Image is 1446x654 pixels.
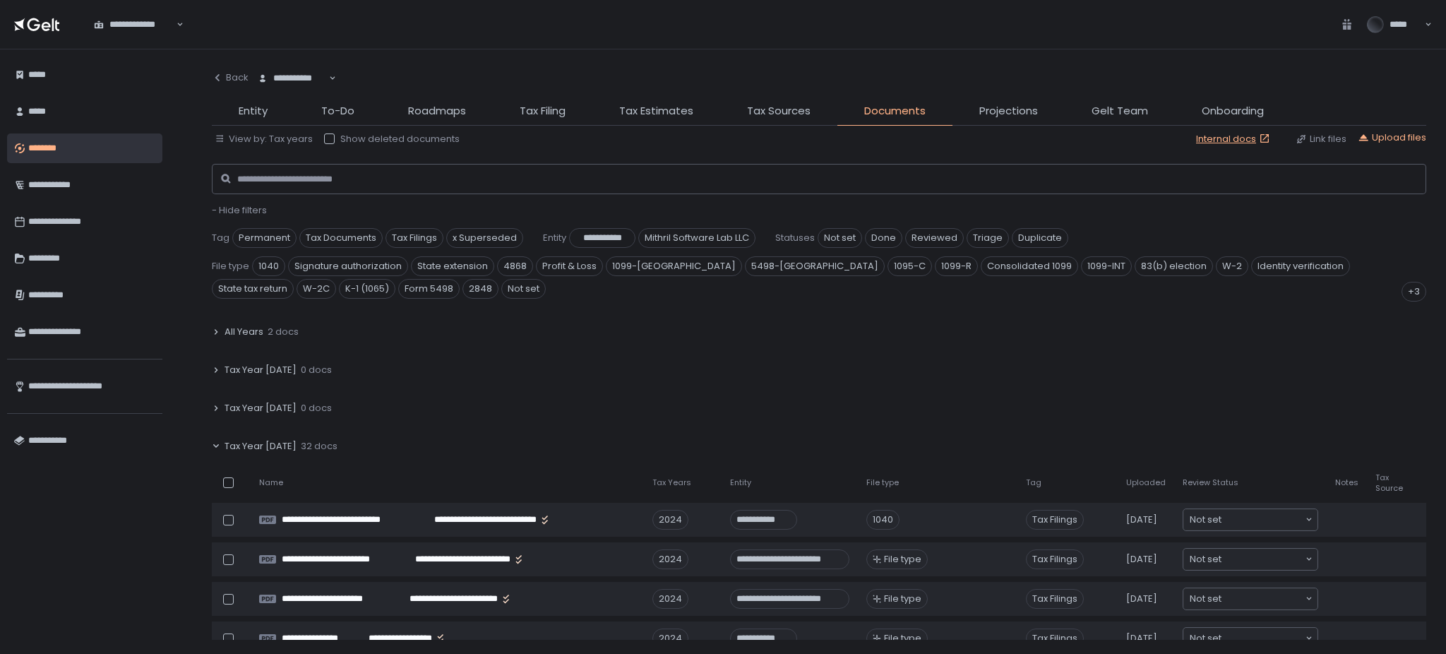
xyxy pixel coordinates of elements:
[606,256,742,276] span: 1099-[GEOGRAPHIC_DATA]
[1126,593,1157,605] span: [DATE]
[1190,552,1221,566] span: Not set
[865,228,902,248] span: Done
[1026,477,1041,488] span: Tag
[212,204,267,217] button: - Hide filters
[866,510,900,530] div: 1040
[1092,103,1148,119] span: Gelt Team
[212,232,229,244] span: Tag
[259,477,283,488] span: Name
[619,103,693,119] span: Tax Estimates
[652,549,688,569] div: 2024
[1190,631,1221,646] span: Not set
[979,103,1038,119] span: Projections
[1190,513,1221,527] span: Not set
[1375,472,1403,494] span: Tax Source
[888,256,932,276] span: 1095-C
[638,228,755,248] span: Mithril Software Lab LLC
[1190,592,1221,606] span: Not set
[297,279,336,299] span: W-2C
[1296,133,1346,145] button: Link files
[981,256,1078,276] span: Consolidated 1099
[1183,477,1238,488] span: Review Status
[239,103,268,119] span: Entity
[212,260,249,273] span: File type
[301,440,337,453] span: 32 docs
[288,256,408,276] span: Signature authorization
[1026,549,1084,569] span: Tax Filings
[1183,509,1317,530] div: Search for option
[212,71,249,84] div: Back
[652,589,688,609] div: 2024
[85,9,184,39] div: Search for option
[866,477,899,488] span: File type
[1196,133,1273,145] a: Internal docs
[232,228,297,248] span: Permanent
[1216,256,1248,276] span: W-2
[1221,552,1304,566] input: Search for option
[1126,477,1166,488] span: Uploaded
[212,279,294,299] span: State tax return
[536,256,603,276] span: Profit & Loss
[301,402,332,415] span: 0 docs
[967,228,1009,248] span: Triage
[1221,592,1304,606] input: Search for option
[1126,632,1157,645] span: [DATE]
[1358,131,1426,144] button: Upload files
[1402,282,1426,302] div: +3
[1012,228,1068,248] span: Duplicate
[864,103,926,119] span: Documents
[1221,631,1304,646] input: Search for option
[935,256,978,276] span: 1099-R
[1081,256,1132,276] span: 1099-INT
[1026,510,1084,530] span: Tax Filings
[212,64,249,92] button: Back
[730,477,751,488] span: Entity
[775,232,815,244] span: Statuses
[497,256,533,276] span: 4868
[339,279,395,299] span: K-1 (1065)
[174,18,175,32] input: Search for option
[327,71,328,85] input: Search for option
[818,228,862,248] span: Not set
[268,326,299,338] span: 2 docs
[905,228,964,248] span: Reviewed
[398,279,460,299] span: Form 5498
[225,402,297,415] span: Tax Year [DATE]
[225,364,297,376] span: Tax Year [DATE]
[501,279,546,299] span: Not set
[652,510,688,530] div: 2024
[1335,477,1358,488] span: Notes
[446,228,523,248] span: x Superseded
[301,364,332,376] span: 0 docs
[884,632,921,645] span: File type
[386,228,443,248] span: Tax Filings
[408,103,466,119] span: Roadmaps
[543,232,566,244] span: Entity
[225,440,297,453] span: Tax Year [DATE]
[1183,588,1317,610] div: Search for option
[1183,549,1317,570] div: Search for option
[1126,513,1157,526] span: [DATE]
[884,553,921,566] span: File type
[745,256,885,276] span: 5498-[GEOGRAPHIC_DATA]
[1183,628,1317,649] div: Search for option
[249,64,336,93] div: Search for option
[652,477,691,488] span: Tax Years
[215,133,313,145] button: View by: Tax years
[462,279,498,299] span: 2848
[1026,589,1084,609] span: Tax Filings
[747,103,811,119] span: Tax Sources
[1251,256,1350,276] span: Identity verification
[652,629,688,648] div: 2024
[1135,256,1213,276] span: 83(b) election
[212,203,267,217] span: - Hide filters
[1202,103,1264,119] span: Onboarding
[321,103,354,119] span: To-Do
[411,256,494,276] span: State extension
[1126,553,1157,566] span: [DATE]
[225,326,263,338] span: All Years
[520,103,566,119] span: Tax Filing
[1026,629,1084,648] span: Tax Filings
